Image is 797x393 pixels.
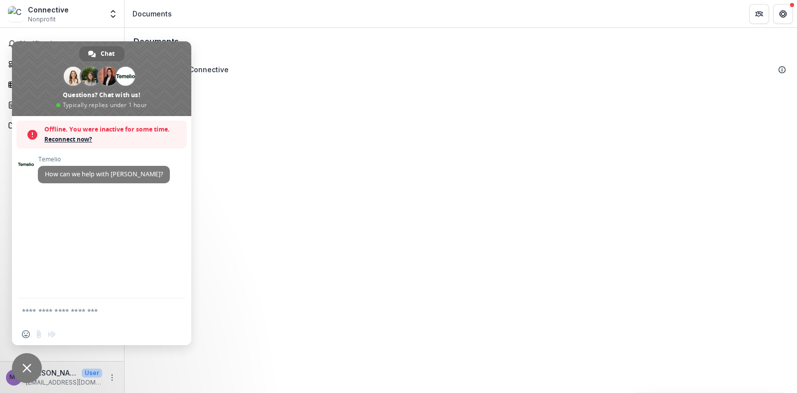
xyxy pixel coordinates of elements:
[79,46,125,61] div: Chat
[22,330,30,338] span: Insert an emoji
[133,37,179,46] h3: Documents
[44,125,182,134] span: Offline. You were inactive for some time.
[44,134,182,144] span: Reconnect now?
[26,368,78,378] p: [PERSON_NAME] <[EMAIL_ADDRESS][DOMAIN_NAME]>
[28,4,69,15] div: Connective
[8,6,24,22] img: Connective
[20,40,116,48] span: Notifications
[101,46,115,61] span: Chat
[4,97,120,113] a: Proposals
[38,156,170,163] span: Temelio
[749,4,769,24] button: Partners
[4,36,120,52] button: Notifications
[773,4,793,24] button: Get Help
[106,372,118,384] button: More
[157,64,229,75] div: 2025 Q3 Connective
[4,117,120,133] a: Documents
[133,8,172,19] div: Documents
[22,307,159,316] textarea: Compose your message...
[4,56,120,72] a: Dashboard
[106,4,120,24] button: Open entity switcher
[12,353,42,383] div: Close chat
[4,76,120,93] a: Tasks
[132,60,790,79] div: 2025 Q3 Connective
[26,378,102,387] p: [EMAIL_ADDRESS][DOMAIN_NAME]
[45,170,163,178] span: How can we help with [PERSON_NAME]?
[28,15,56,24] span: Nonprofit
[9,374,19,381] div: Morgan Rodgers <mrodgers@connectivetx.org>
[129,6,176,21] nav: breadcrumb
[82,369,102,378] p: User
